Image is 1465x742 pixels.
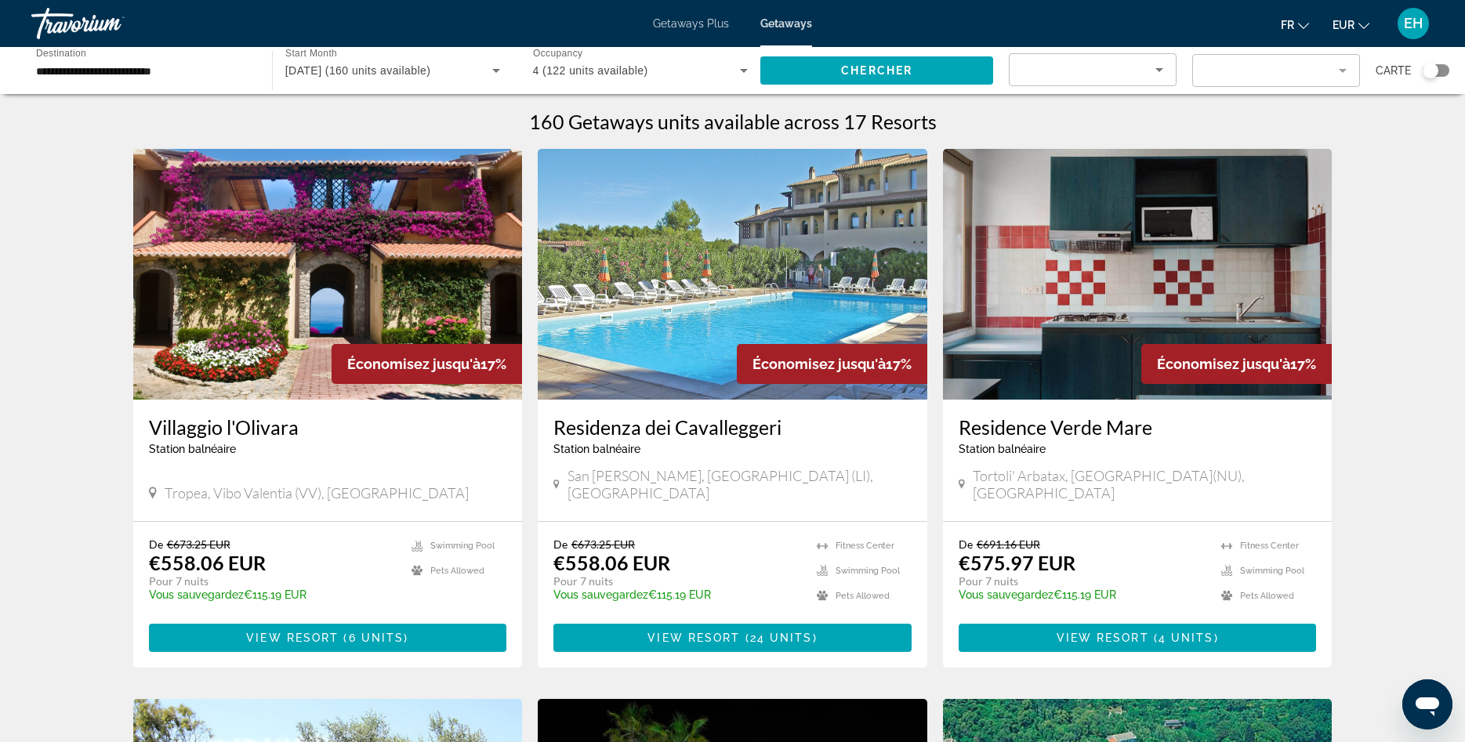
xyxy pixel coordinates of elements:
span: View Resort [246,632,339,644]
span: De [553,537,568,551]
img: 3248E01X.jpg [133,149,523,400]
img: 2845O02X.jpg [538,149,927,400]
button: View Resort(4 units) [959,624,1317,652]
span: Tortoli' Arbatax, [GEOGRAPHIC_DATA](NU), [GEOGRAPHIC_DATA] [973,467,1316,501]
span: Vous sauvegardez [553,588,648,601]
iframe: Bouton de lancement de la fenêtre de messagerie [1402,679,1452,729]
span: Carte [1376,60,1411,81]
span: Swimming Pool [1240,566,1304,576]
span: Chercher [841,64,912,77]
span: ( ) [339,632,408,644]
span: fr [1281,19,1294,31]
span: [DATE] (160 units available) [285,64,431,77]
span: EH [1404,16,1423,31]
span: 6 units [349,632,404,644]
span: San [PERSON_NAME], [GEOGRAPHIC_DATA] (LI), [GEOGRAPHIC_DATA] [568,467,912,501]
span: €673.25 EUR [167,537,230,551]
div: 17% [1141,344,1332,384]
span: Fitness Center [836,541,894,551]
span: €673.25 EUR [571,537,635,551]
span: Pets Allowed [1240,591,1294,601]
span: 4 (122 units available) [533,64,648,77]
span: Fitness Center [1240,541,1299,551]
span: Destination [36,48,86,58]
button: Change language [1281,13,1309,36]
span: Pets Allowed [836,591,890,601]
mat-select: Sort by [1022,60,1163,79]
span: 4 units [1159,632,1214,644]
span: Vous sauvegardez [959,588,1053,601]
div: 17% [332,344,522,384]
p: €115.19 EUR [149,588,397,601]
span: De [149,537,163,551]
span: ( ) [1149,632,1219,644]
span: View Resort [1057,632,1149,644]
a: Residenza dei Cavalleggeri [553,415,912,439]
span: Start Month [285,49,337,59]
span: ( ) [740,632,817,644]
div: 17% [737,344,927,384]
a: Getaways Plus [653,17,729,30]
span: Station balnéaire [553,443,640,455]
span: De [959,537,973,551]
span: Tropea, Vibo Valentia (VV), [GEOGRAPHIC_DATA] [165,484,469,501]
p: €575.97 EUR [959,551,1075,574]
img: 2963I01X.jpg [943,149,1333,400]
span: Occupancy [533,49,582,59]
p: €115.19 EUR [959,588,1206,601]
span: €691.16 EUR [977,537,1040,551]
a: Travorium [31,3,188,44]
p: Pour 7 nuits [959,574,1206,588]
span: Swimming Pool [430,541,495,551]
span: Économisez jusqu'à [347,356,480,372]
span: View Resort [647,632,740,644]
p: €558.06 EUR [149,551,266,574]
button: View Resort(6 units) [149,624,507,652]
p: Pour 7 nuits [553,574,801,588]
p: €558.06 EUR [553,551,670,574]
button: Chercher [760,56,993,85]
span: Station balnéaire [149,443,236,455]
button: User Menu [1393,7,1434,40]
button: Change currency [1333,13,1369,36]
button: Filter [1192,53,1360,88]
a: Residence Verde Mare [959,415,1317,439]
span: Pets Allowed [430,566,484,576]
span: Économisez jusqu'à [752,356,886,372]
span: Économisez jusqu'à [1157,356,1290,372]
a: Villaggio l'Olivara [149,415,507,439]
h1: 160 Getaways units available across 17 Resorts [529,110,937,133]
span: Station balnéaire [959,443,1046,455]
span: EUR [1333,19,1354,31]
span: Vous sauvegardez [149,588,244,601]
p: Pour 7 nuits [149,574,397,588]
p: €115.19 EUR [553,588,801,601]
a: Getaways [760,17,812,30]
span: 24 units [750,632,813,644]
button: View Resort(24 units) [553,624,912,652]
span: Swimming Pool [836,566,900,576]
